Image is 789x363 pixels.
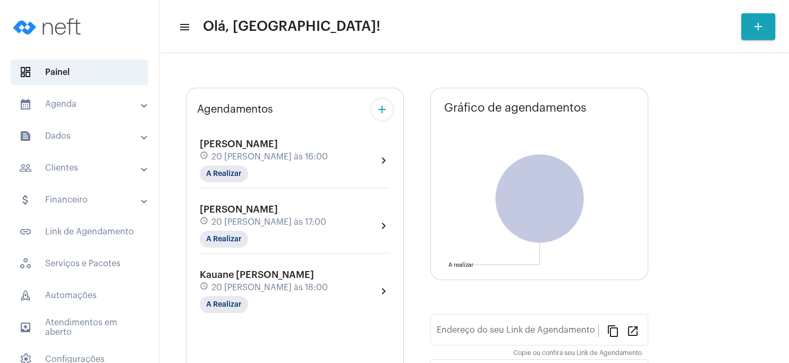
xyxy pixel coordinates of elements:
[19,193,32,206] mat-icon: sidenav icon
[437,327,598,337] input: Link
[11,251,148,276] span: Serviços e Pacotes
[752,20,765,33] mat-icon: add
[211,152,328,162] span: 20 [PERSON_NAME] às 16:00
[6,155,159,181] mat-expansion-panel-header: sidenav iconClientes
[11,283,148,308] span: Automações
[376,103,388,116] mat-icon: add
[19,130,32,142] mat-icon: sidenav icon
[200,151,209,163] mat-icon: schedule
[19,162,142,174] mat-panel-title: Clientes
[200,165,248,182] mat-chip: A Realizar
[200,296,248,313] mat-chip: A Realizar
[377,154,390,167] mat-icon: chevron_right
[11,315,148,340] span: Atendimentos em aberto
[200,231,248,248] mat-chip: A Realizar
[607,324,620,337] mat-icon: content_copy
[200,216,209,228] mat-icon: schedule
[19,66,32,79] span: sidenav icon
[448,262,473,268] text: A realizar
[513,350,642,357] mat-hint: Copie ou confira seu Link de Agendamento
[377,220,390,232] mat-icon: chevron_right
[19,193,142,206] mat-panel-title: Financeiro
[6,123,159,149] mat-expansion-panel-header: sidenav iconDados
[200,139,278,149] span: [PERSON_NAME]
[211,217,326,227] span: 20 [PERSON_NAME] às 17:00
[19,98,142,111] mat-panel-title: Agenda
[377,285,390,298] mat-icon: chevron_right
[11,219,148,244] span: Link de Agendamento
[200,270,314,280] span: Kauane [PERSON_NAME]
[19,98,32,111] mat-icon: sidenav icon
[19,225,32,238] mat-icon: sidenav icon
[444,102,587,114] span: Gráfico de agendamentos
[9,5,88,48] img: logo-neft-novo-2.png
[203,18,380,35] span: Olá, [GEOGRAPHIC_DATA]!
[179,21,189,33] mat-icon: sidenav icon
[211,283,328,292] span: 20 [PERSON_NAME] às 18:00
[19,321,32,334] mat-icon: sidenav icon
[200,205,278,214] span: [PERSON_NAME]
[11,60,148,85] span: Painel
[200,282,209,293] mat-icon: schedule
[197,104,273,115] span: Agendamentos
[19,257,32,270] span: sidenav icon
[6,187,159,213] mat-expansion-panel-header: sidenav iconFinanceiro
[19,162,32,174] mat-icon: sidenav icon
[19,289,32,302] span: sidenav icon
[626,324,639,337] mat-icon: open_in_new
[19,130,142,142] mat-panel-title: Dados
[6,91,159,117] mat-expansion-panel-header: sidenav iconAgenda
